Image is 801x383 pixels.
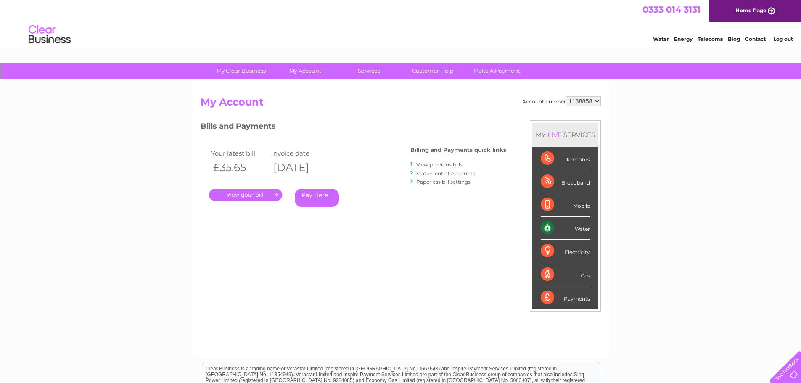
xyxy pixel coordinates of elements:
[410,147,506,153] h4: Billing and Payments quick links
[541,286,590,309] div: Payments
[698,36,723,42] a: Telecoms
[202,5,600,41] div: Clear Business is a trading name of Verastar Limited (registered in [GEOGRAPHIC_DATA] No. 3667643...
[295,189,339,207] a: Pay Here
[269,148,330,159] td: Invoice date
[209,148,270,159] td: Your latest bill
[416,179,471,185] a: Paperless bill settings
[416,161,463,168] a: View previous bills
[541,217,590,240] div: Water
[728,36,740,42] a: Blog
[206,63,276,79] a: My Clear Business
[201,120,506,135] h3: Bills and Payments
[462,63,531,79] a: Make A Payment
[398,63,468,79] a: Customer Help
[541,170,590,193] div: Broadband
[546,131,563,139] div: LIVE
[541,240,590,263] div: Electricity
[532,123,598,147] div: MY SERVICES
[653,36,669,42] a: Water
[28,22,71,48] img: logo.png
[541,263,590,286] div: Gas
[522,96,601,106] div: Account number
[674,36,693,42] a: Energy
[201,96,601,112] h2: My Account
[334,63,404,79] a: Services
[209,189,282,201] a: .
[209,159,270,176] th: £35.65
[642,4,701,15] a: 0333 014 3131
[541,147,590,170] div: Telecoms
[416,170,475,177] a: Statement of Accounts
[270,63,340,79] a: My Account
[541,193,590,217] div: Mobile
[269,159,330,176] th: [DATE]
[773,36,793,42] a: Log out
[745,36,766,42] a: Contact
